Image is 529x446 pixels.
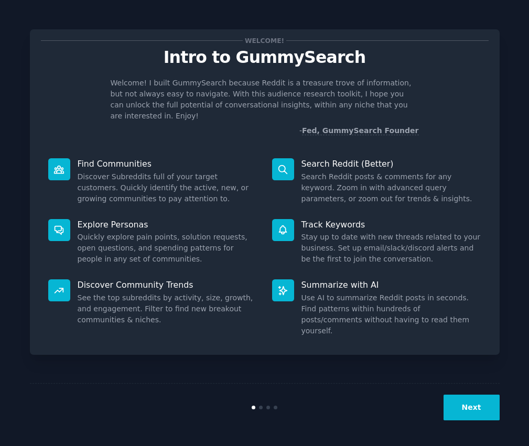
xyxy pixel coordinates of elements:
[301,219,481,230] p: Track Keywords
[444,395,500,420] button: Next
[299,125,419,136] div: -
[301,158,481,169] p: Search Reddit (Better)
[111,78,419,122] p: Welcome! I built GummySearch because Reddit is a treasure trove of information, but not always ea...
[78,232,257,265] dd: Quickly explore pain points, solution requests, open questions, and spending patterns for people ...
[78,171,257,204] dd: Discover Subreddits full of your target customers. Quickly identify the active, new, or growing c...
[243,35,286,46] span: Welcome!
[302,126,419,135] a: Fed, GummySearch Founder
[78,158,257,169] p: Find Communities
[301,171,481,204] dd: Search Reddit posts & comments for any keyword. Zoom in with advanced query parameters, or zoom o...
[301,232,481,265] dd: Stay up to date with new threads related to your business. Set up email/slack/discord alerts and ...
[301,279,481,290] p: Summarize with AI
[41,48,489,67] p: Intro to GummySearch
[301,292,481,336] dd: Use AI to summarize Reddit posts in seconds. Find patterns within hundreds of posts/comments with...
[78,279,257,290] p: Discover Community Trends
[78,219,257,230] p: Explore Personas
[78,292,257,325] dd: See the top subreddits by activity, size, growth, and engagement. Filter to find new breakout com...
